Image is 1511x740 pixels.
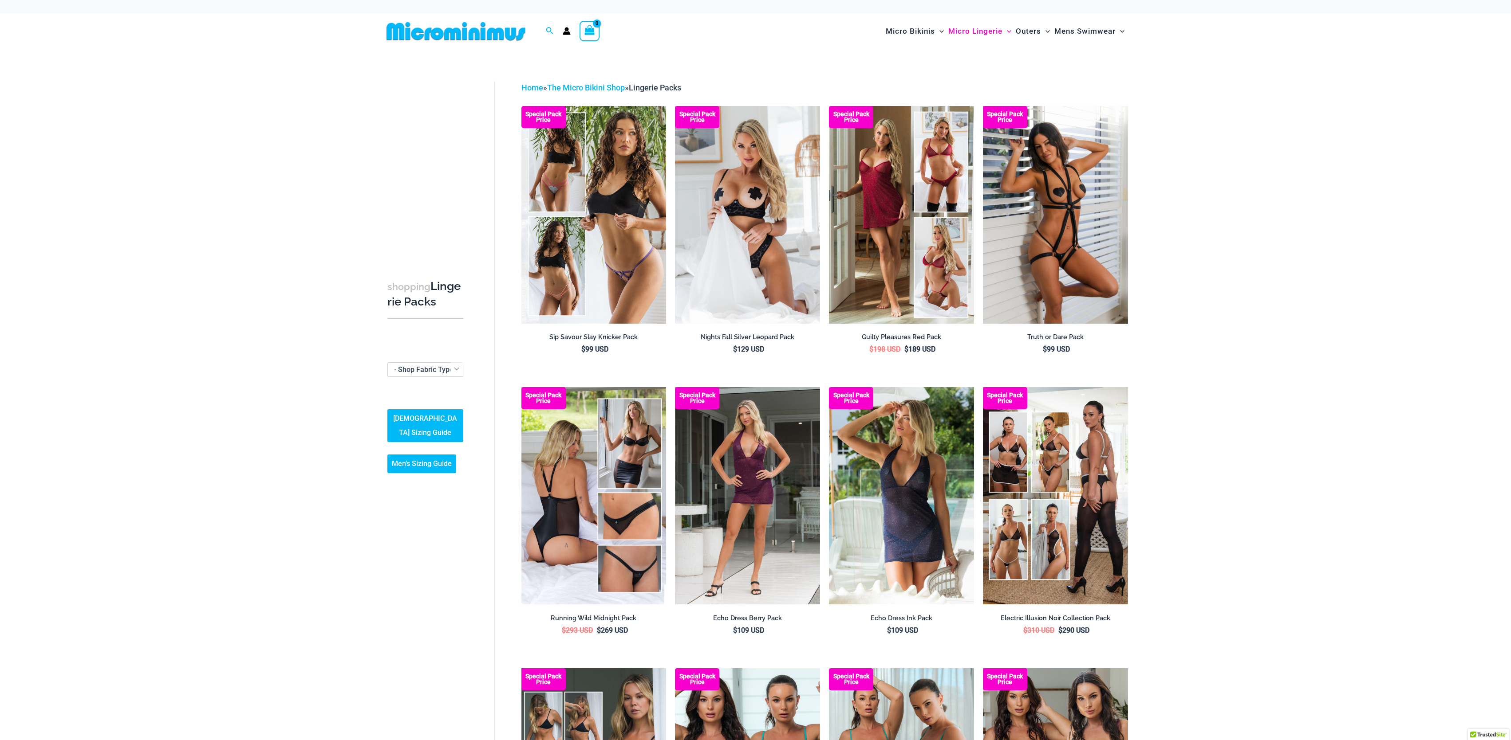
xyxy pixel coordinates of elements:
[829,333,974,341] h2: Guilty Pleasures Red Pack
[983,111,1027,123] b: Special Pack Price
[1043,345,1070,353] bdi: 99 USD
[904,345,935,353] bdi: 189 USD
[580,21,600,41] a: View Shopping Cart, empty
[733,626,764,634] bdi: 109 USD
[521,111,566,123] b: Special Pack Price
[829,614,974,623] h2: Echo Dress Ink Pack
[383,21,529,41] img: MM SHOP LOGO FLAT
[387,362,463,377] span: - Shop Fabric Type
[882,16,1128,46] nav: Site Navigation
[521,392,566,404] b: Special Pack Price
[546,26,554,37] a: Search icon link
[983,387,1128,604] img: Collection Pack (3)
[829,111,873,123] b: Special Pack Price
[983,106,1128,323] img: Truth or Dare Black 1905 Bodysuit 611 Micro 07
[983,614,1128,623] h2: Electric Illusion Noir Collection Pack
[1002,20,1011,43] span: Menu Toggle
[733,626,737,634] span: $
[1023,626,1027,634] span: $
[1043,345,1047,353] span: $
[1116,20,1124,43] span: Menu Toggle
[733,345,737,353] span: $
[675,614,820,623] h2: Echo Dress Berry Pack
[675,106,820,323] a: Nights Fall Silver Leopard 1036 Bra 6046 Thong 09v2 Nights Fall Silver Leopard 1036 Bra 6046 Thon...
[387,279,463,309] h3: Lingerie Packs
[829,614,974,626] a: Echo Dress Ink Pack
[521,614,667,623] h2: Running Wild Midnight Pack
[562,626,593,634] bdi: 293 USD
[675,614,820,626] a: Echo Dress Berry Pack
[521,106,667,323] a: Collection Pack (9) Collection Pack b (5)Collection Pack b (5)
[1058,626,1089,634] bdi: 290 USD
[983,614,1128,626] a: Electric Illusion Noir Collection Pack
[1052,18,1127,45] a: Mens SwimwearMenu ToggleMenu Toggle
[581,345,608,353] bdi: 99 USD
[948,20,1002,43] span: Micro Lingerie
[675,387,820,604] img: Echo Berry 5671 Dress 682 Thong 02
[1023,626,1054,634] bdi: 310 USD
[521,614,667,626] a: Running Wild Midnight Pack
[983,333,1128,341] h2: Truth or Dare Pack
[597,626,628,634] bdi: 269 USD
[387,281,430,292] span: shopping
[1041,20,1050,43] span: Menu Toggle
[521,333,667,345] a: Sip Savour Slay Knicker Pack
[387,409,463,442] a: [DEMOGRAPHIC_DATA] Sizing Guide
[581,345,585,353] span: $
[983,673,1027,685] b: Special Pack Price
[869,345,873,353] span: $
[886,20,935,43] span: Micro Bikinis
[675,392,719,404] b: Special Pack Price
[983,392,1027,404] b: Special Pack Price
[1016,20,1041,43] span: Outers
[547,83,625,92] a: The Micro Bikini Shop
[829,333,974,345] a: Guilty Pleasures Red Pack
[521,387,667,604] a: All Styles (1) Running Wild Midnight 1052 Top 6512 Bottom 04Running Wild Midnight 1052 Top 6512 B...
[521,673,566,685] b: Special Pack Price
[675,333,820,345] a: Nights Fall Silver Leopard Pack
[629,83,681,92] span: Lingerie Packs
[675,106,820,323] img: Nights Fall Silver Leopard 1036 Bra 6046 Thong 09v2
[394,365,454,374] span: - Shop Fabric Type
[675,333,820,341] h2: Nights Fall Silver Leopard Pack
[935,20,944,43] span: Menu Toggle
[983,387,1128,604] a: Collection Pack (3) Electric Illusion Noir 1949 Bodysuit 04Electric Illusion Noir 1949 Bodysuit 04
[597,626,601,634] span: $
[1014,18,1052,45] a: OutersMenu ToggleMenu Toggle
[675,673,719,685] b: Special Pack Price
[521,83,543,92] a: Home
[1058,626,1062,634] span: $
[829,387,974,604] a: Echo Ink 5671 Dress 682 Thong 07 Echo Ink 5671 Dress 682 Thong 08Echo Ink 5671 Dress 682 Thong 08
[562,626,566,634] span: $
[563,27,571,35] a: Account icon link
[387,454,456,473] a: Men’s Sizing Guide
[521,106,667,323] img: Collection Pack (9)
[829,387,974,604] img: Echo Ink 5671 Dress 682 Thong 07
[904,345,908,353] span: $
[521,83,681,92] span: » »
[1054,20,1116,43] span: Mens Swimwear
[388,363,463,376] span: - Shop Fabric Type
[983,333,1128,345] a: Truth or Dare Pack
[983,106,1128,323] a: Truth or Dare Black 1905 Bodysuit 611 Micro 07 Truth or Dare Black 1905 Bodysuit 611 Micro 06Trut...
[887,626,918,634] bdi: 109 USD
[829,106,974,323] a: Guilty Pleasures Red Collection Pack F Guilty Pleasures Red Collection Pack BGuilty Pleasures Red...
[829,673,873,685] b: Special Pack Price
[733,345,764,353] bdi: 129 USD
[946,18,1014,45] a: Micro LingerieMenu ToggleMenu Toggle
[521,387,667,604] img: All Styles (1)
[675,387,820,604] a: Echo Berry 5671 Dress 682 Thong 02 Echo Berry 5671 Dress 682 Thong 05Echo Berry 5671 Dress 682 Th...
[869,345,900,353] bdi: 198 USD
[521,333,667,341] h2: Sip Savour Slay Knicker Pack
[887,626,891,634] span: $
[884,18,946,45] a: Micro BikinisMenu ToggleMenu Toggle
[387,74,467,251] iframe: TrustedSite Certified
[675,111,719,123] b: Special Pack Price
[829,106,974,323] img: Guilty Pleasures Red Collection Pack F
[829,392,873,404] b: Special Pack Price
